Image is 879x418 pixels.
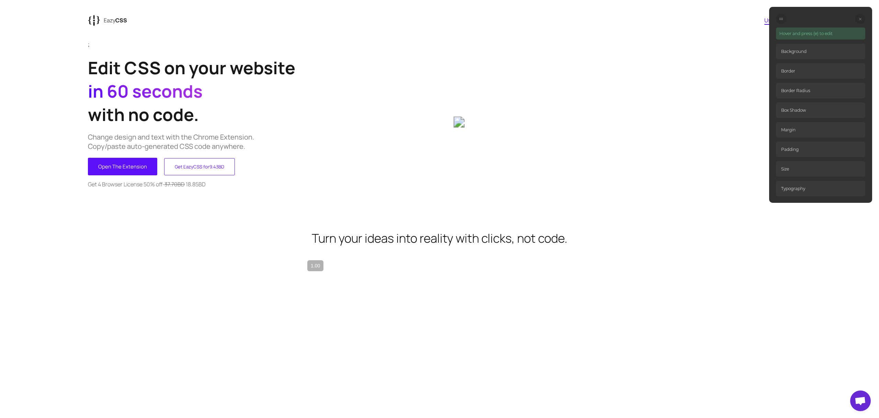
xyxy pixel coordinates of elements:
p: Change design and text with the Chrome Extension. Copy/paste auto-generated CSS code anywhere. [88,132,439,151]
span: CSS [115,16,127,24]
p: - [88,180,439,188]
p: Eazy [104,16,127,24]
span: in 60 seconds [88,79,203,103]
ccc: $50 [186,180,206,188]
tspan: { [88,14,93,25]
img: 6b047dab-316a-43c3-9607-f359b430237e_aasl3q.gif [454,117,791,128]
ccc: $100 [164,180,185,188]
h2: Turn your ideas into reality with clicks, not code. [312,230,567,246]
a: Use-cases [764,16,791,24]
button: Get EazyCSS for9.43BD [164,158,235,175]
a: Open chat [850,390,871,411]
span: Get 4 Browser License 50% off [88,180,162,188]
tspan: { [95,15,100,26]
ccc: $25 [209,164,224,170]
button: Open The Extension [88,158,157,175]
h1: Edit CSS on your website with no code. [88,56,439,126]
a: {{EazyCSS [88,13,127,28]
